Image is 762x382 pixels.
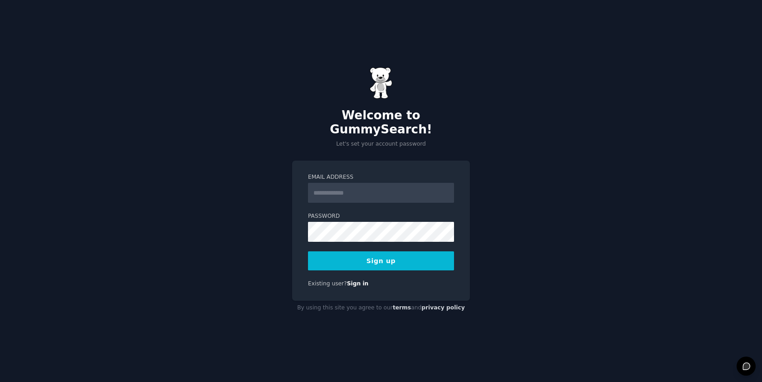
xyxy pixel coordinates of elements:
a: privacy policy [421,304,465,311]
button: Sign up [308,251,454,270]
div: By using this site you agree to our and [292,301,470,315]
a: Sign in [347,280,369,287]
img: Gummy Bear [370,67,392,99]
label: Email Address [308,173,454,181]
h2: Welcome to GummySearch! [292,108,470,137]
p: Let's set your account password [292,140,470,148]
label: Password [308,212,454,220]
span: Existing user? [308,280,347,287]
a: terms [393,304,411,311]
